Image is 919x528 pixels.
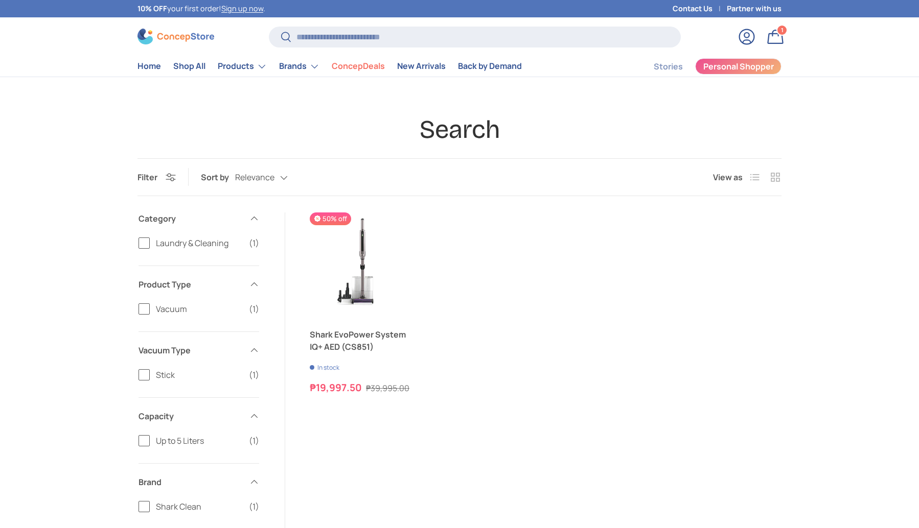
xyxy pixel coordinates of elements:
[629,56,782,77] nav: Secondary
[139,200,259,237] summary: Category
[654,57,683,77] a: Stories
[221,4,263,13] a: Sign up now
[137,172,176,183] button: Filter
[673,3,727,14] a: Contact Us
[139,476,243,488] span: Brand
[139,410,243,422] span: Capacity
[310,212,351,225] span: 50% off
[137,172,157,183] span: Filter
[235,173,274,182] span: Relevance
[703,62,774,70] span: Personal Shopper
[727,3,782,14] a: Partner with us
[139,344,243,356] span: Vacuum Type
[310,328,416,353] a: Shark EvoPower System IQ+ AED (CS851)
[137,4,167,13] strong: 10% OFF
[139,398,259,435] summary: Capacity
[218,56,267,77] a: Products
[139,464,259,500] summary: Brand
[139,278,243,291] span: Product Type
[458,56,522,76] a: Back by Demand
[156,237,243,249] span: Laundry & Cleaning
[137,3,265,14] p: your first order! .
[156,500,243,513] span: Shark Clean
[332,56,385,76] a: ConcepDeals
[137,56,161,76] a: Home
[249,500,259,513] span: (1)
[249,369,259,381] span: (1)
[781,26,784,34] span: 1
[249,435,259,447] span: (1)
[713,171,743,183] span: View as
[156,303,243,315] span: Vacuum
[273,56,326,77] summary: Brands
[139,332,259,369] summary: Vacuum Type
[156,435,243,447] span: Up to 5 Liters
[279,56,319,77] a: Brands
[212,56,273,77] summary: Products
[235,169,308,186] button: Relevance
[137,29,214,44] img: ConcepStore
[249,237,259,249] span: (1)
[201,171,235,183] label: Sort by
[397,56,446,76] a: New Arrivals
[137,114,782,146] h1: Search
[173,56,205,76] a: Shop All
[139,266,259,303] summary: Product Type
[310,212,416,318] a: Shark EvoPower System IQ+ AED (CS851)
[695,58,782,75] a: Personal Shopper
[249,303,259,315] span: (1)
[139,212,243,225] span: Category
[156,369,243,381] span: Stick
[137,56,522,77] nav: Primary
